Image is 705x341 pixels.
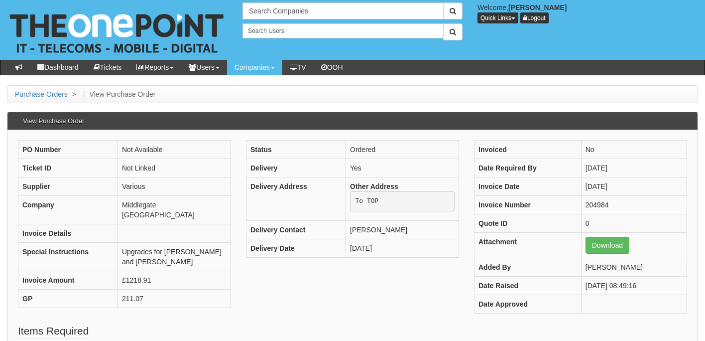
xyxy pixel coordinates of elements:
[346,239,459,257] td: [DATE]
[246,177,346,221] th: Delivery Address
[86,60,129,75] a: Tickets
[18,224,118,243] th: Invoice Details
[30,60,86,75] a: Dashboard
[581,277,687,295] td: [DATE] 08:49:16
[118,141,231,159] td: Not Available
[474,141,582,159] th: Invoiced
[18,177,118,196] th: Supplier
[118,177,231,196] td: Various
[15,90,68,98] a: Purchase Orders
[314,60,351,75] a: OOH
[346,159,459,177] td: Yes
[581,159,687,177] td: [DATE]
[18,324,89,339] legend: Items Required
[118,290,231,308] td: 211.07
[346,141,459,159] td: Ordered
[18,271,118,290] th: Invoice Amount
[242,23,444,38] input: Search Users
[470,2,705,23] div: Welcome,
[581,141,687,159] td: No
[118,159,231,177] td: Not Linked
[70,90,79,98] span: >
[81,89,156,99] li: View Purchase Order
[474,177,582,196] th: Invoice Date
[242,2,444,19] input: Search Companies
[474,233,582,258] th: Attachment
[246,141,346,159] th: Status
[586,237,629,254] a: Download
[474,295,582,314] th: Date Approved
[474,214,582,233] th: Quote ID
[350,182,398,190] b: Other Address
[581,177,687,196] td: [DATE]
[474,159,582,177] th: Date Required By
[129,60,181,75] a: Reports
[520,12,549,23] a: Logout
[118,196,231,224] td: Middlegate [GEOGRAPHIC_DATA]
[118,243,231,271] td: Upgrades for [PERSON_NAME] and [PERSON_NAME]
[18,141,118,159] th: PO Number
[18,196,118,224] th: Company
[227,60,282,75] a: Companies
[118,271,231,290] td: £1218.91
[346,220,459,239] td: [PERSON_NAME]
[508,3,567,11] b: [PERSON_NAME]
[18,113,89,130] h3: View Purchase Order
[581,214,687,233] td: 0
[181,60,227,75] a: Users
[18,290,118,308] th: GP
[246,159,346,177] th: Delivery
[18,243,118,271] th: Special Instructions
[246,220,346,239] th: Delivery Contact
[581,258,687,277] td: [PERSON_NAME]
[474,258,582,277] th: Added By
[350,191,455,211] pre: To TOP
[474,196,582,214] th: Invoice Number
[474,277,582,295] th: Date Raised
[246,239,346,257] th: Delivery Date
[18,159,118,177] th: Ticket ID
[581,196,687,214] td: 204984
[477,12,518,23] button: Quick Links
[282,60,314,75] a: TV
